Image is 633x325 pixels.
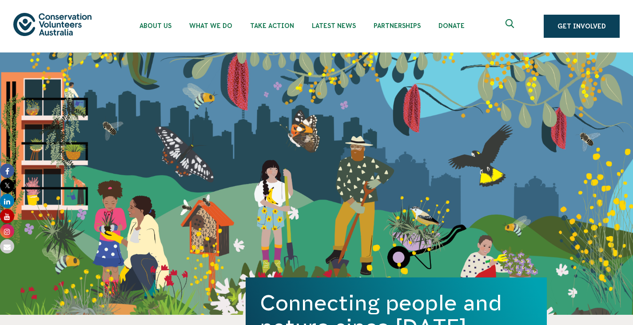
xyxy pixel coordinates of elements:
span: Donate [438,22,465,29]
span: What We Do [189,22,232,29]
a: Get Involved [544,15,620,38]
span: Latest News [312,22,356,29]
span: Expand search box [506,19,517,33]
span: Take Action [250,22,294,29]
img: logo.svg [13,13,92,36]
span: Partnerships [374,22,421,29]
span: About Us [139,22,171,29]
button: Expand search box Close search box [500,16,522,37]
